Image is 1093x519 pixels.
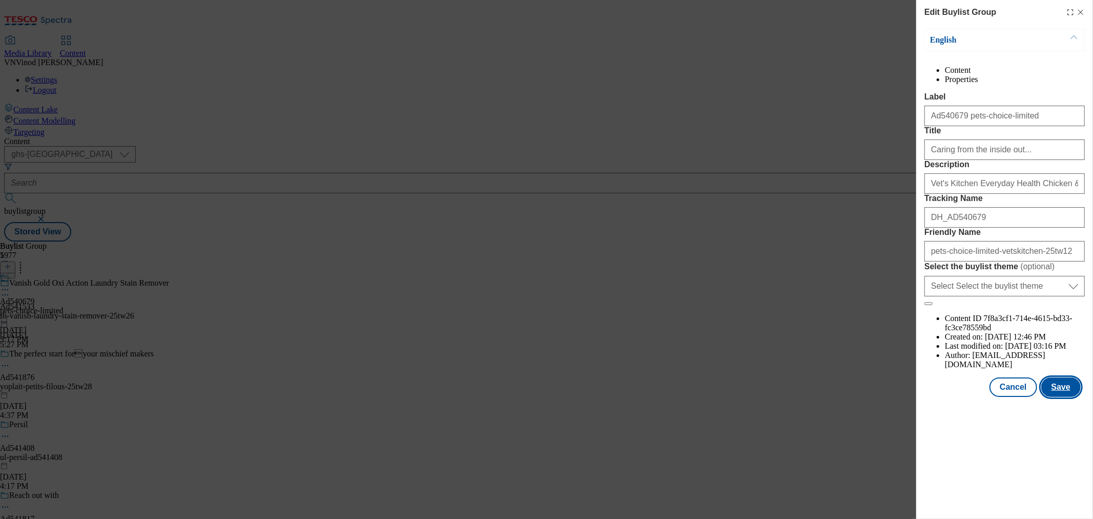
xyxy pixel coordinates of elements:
span: ( optional ) [1021,262,1055,271]
input: Enter Description [924,173,1085,194]
span: [EMAIL_ADDRESS][DOMAIN_NAME] [945,351,1045,369]
p: English [930,35,1038,45]
label: Select the buylist theme [924,262,1085,272]
h4: Edit Buylist Group [924,6,996,18]
li: Content [945,66,1085,75]
li: Content ID [945,314,1085,332]
input: Enter Friendly Name [924,241,1085,262]
li: Created on: [945,332,1085,342]
input: Enter Title [924,139,1085,160]
li: Last modified on: [945,342,1085,351]
span: [DATE] 03:16 PM [1005,342,1066,350]
label: Label [924,92,1085,102]
li: Properties [945,75,1085,84]
input: Enter Label [924,106,1085,126]
label: Friendly Name [924,228,1085,237]
label: Tracking Name [924,194,1085,203]
input: Enter Tracking Name [924,207,1085,228]
li: Author: [945,351,1085,369]
button: Cancel [989,377,1037,397]
span: 7f8a3cf1-714e-4615-bd33-fc3ce78559bd [945,314,1073,332]
label: Description [924,160,1085,169]
button: Save [1041,377,1081,397]
label: Title [924,126,1085,135]
span: [DATE] 12:46 PM [985,332,1046,341]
